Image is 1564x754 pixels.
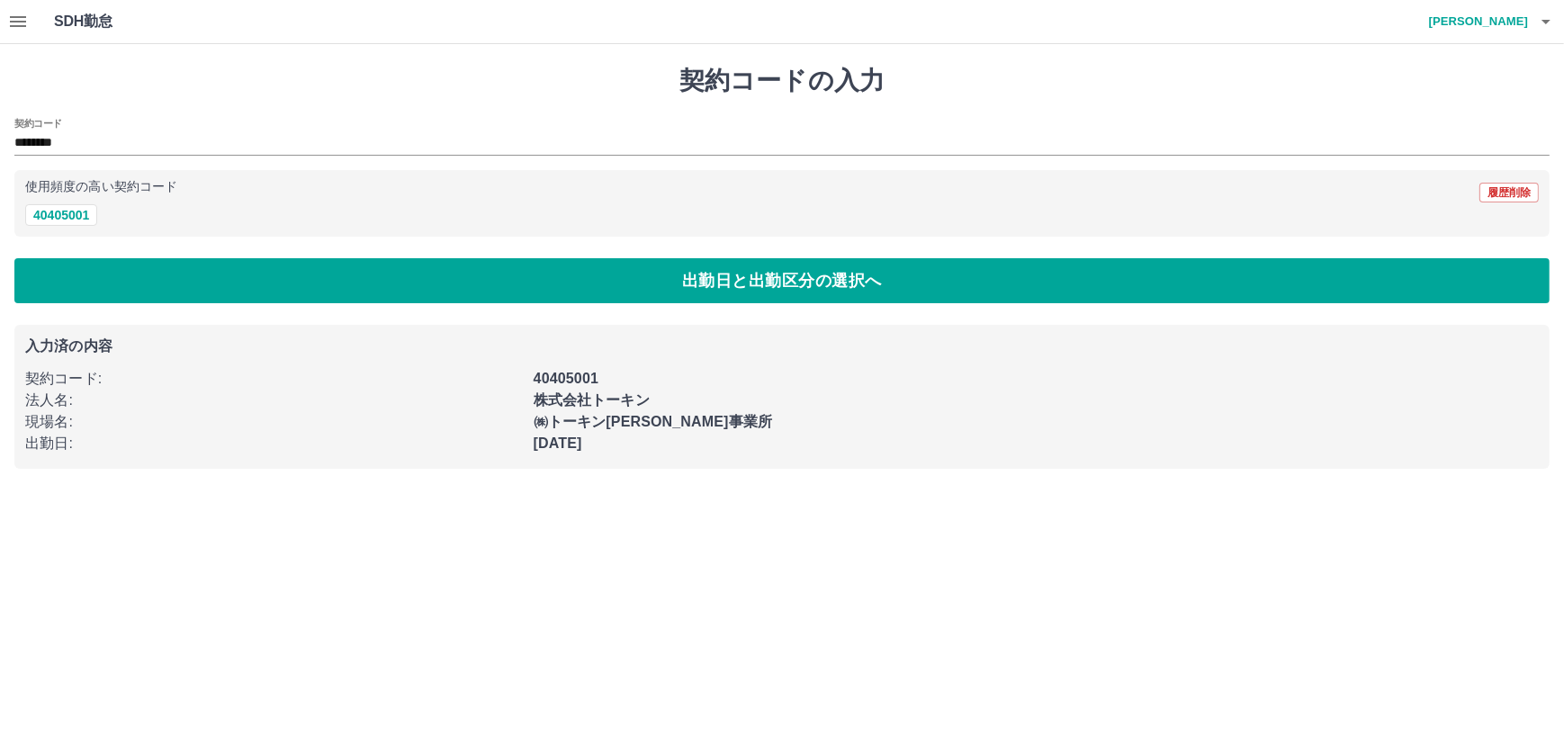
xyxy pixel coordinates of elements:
p: 契約コード : [25,368,523,390]
button: 出勤日と出勤区分の選択へ [14,258,1550,303]
p: 入力済の内容 [25,339,1539,354]
p: 出勤日 : [25,433,523,454]
p: 使用頻度の高い契約コード [25,181,177,193]
b: [DATE] [534,435,582,451]
b: 40405001 [534,371,598,386]
b: 株式会社トーキン [534,392,650,408]
p: 現場名 : [25,411,523,433]
b: ㈱トーキン[PERSON_NAME]事業所 [534,414,772,429]
button: 履歴削除 [1479,183,1539,202]
button: 40405001 [25,204,97,226]
h1: 契約コードの入力 [14,66,1550,96]
h2: 契約コード [14,116,62,130]
p: 法人名 : [25,390,523,411]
